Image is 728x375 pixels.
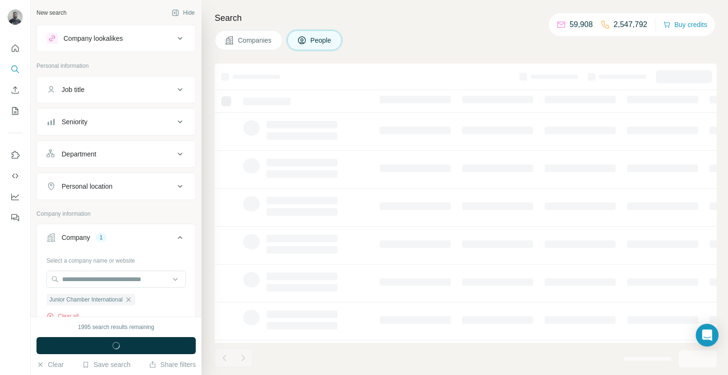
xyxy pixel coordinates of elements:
[8,146,23,164] button: Use Surfe on LinkedIn
[614,19,647,30] p: 2,547,792
[78,323,155,331] div: 1995 search results remaining
[36,210,196,218] p: Company information
[165,6,201,20] button: Hide
[238,36,273,45] span: Companies
[8,61,23,78] button: Search
[64,34,123,43] div: Company lookalikes
[663,18,707,31] button: Buy credits
[8,102,23,119] button: My lists
[46,253,186,265] div: Select a company name or website
[8,40,23,57] button: Quick start
[62,85,84,94] div: Job title
[82,360,130,369] button: Save search
[36,360,64,369] button: Clear
[62,233,90,242] div: Company
[37,175,195,198] button: Personal location
[37,78,195,101] button: Job title
[37,27,195,50] button: Company lookalikes
[36,62,196,70] p: Personal information
[62,117,87,127] div: Seniority
[8,209,23,226] button: Feedback
[62,149,96,159] div: Department
[96,233,107,242] div: 1
[37,143,195,165] button: Department
[62,182,112,191] div: Personal location
[8,188,23,205] button: Dashboard
[37,226,195,253] button: Company1
[8,167,23,184] button: Use Surfe API
[149,360,196,369] button: Share filters
[49,295,123,304] span: Junior Chamber International
[8,82,23,99] button: Enrich CSV
[215,11,717,25] h4: Search
[37,110,195,133] button: Seniority
[46,312,79,320] button: Clear all
[696,324,719,347] div: Open Intercom Messenger
[570,19,593,30] p: 59,908
[36,9,66,17] div: New search
[310,36,332,45] span: People
[8,9,23,25] img: Avatar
